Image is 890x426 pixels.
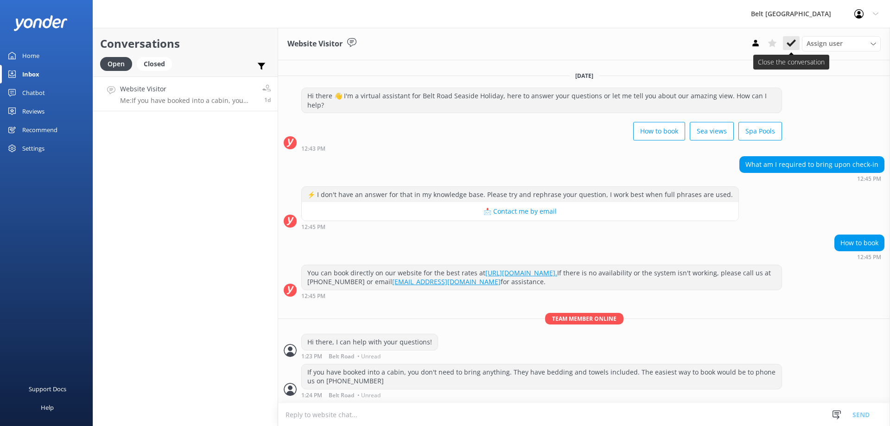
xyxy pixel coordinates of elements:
strong: 1:23 PM [301,354,322,359]
div: Settings [22,139,44,158]
div: 12:45pm 09-Aug-2025 (UTC +12:00) Pacific/Auckland [301,223,739,230]
a: Closed [137,58,177,69]
strong: 12:45 PM [857,254,881,260]
span: Belt Road [329,354,354,359]
span: • Unread [357,393,381,398]
img: yonder-white-logo.png [14,15,67,31]
div: 12:45pm 09-Aug-2025 (UTC +12:00) Pacific/Auckland [834,254,884,260]
div: Closed [137,57,172,71]
div: 12:45pm 09-Aug-2025 (UTC +12:00) Pacific/Auckland [301,292,782,299]
span: [DATE] [570,72,599,80]
div: Assign User [802,36,881,51]
a: [EMAIL_ADDRESS][DOMAIN_NAME] [392,277,501,286]
div: You can book directly on our website for the best rates at If there is no availability or the sys... [302,265,782,290]
div: 12:45pm 09-Aug-2025 (UTC +12:00) Pacific/Auckland [739,175,884,182]
div: Reviews [22,102,44,121]
a: Website VisitorMe:If you have booked into a cabin, you don't need to bring anything. They have be... [93,76,278,111]
span: • Unread [357,354,381,359]
span: Belt Road [329,393,354,398]
div: Hi there, I can help with your questions! [302,334,438,350]
div: What am I required to bring upon check-in [740,157,884,172]
h4: Website Visitor [120,84,255,94]
span: Team member online [545,313,623,324]
button: 📩 Contact me by email [302,202,738,221]
div: How to book [835,235,884,251]
div: Home [22,46,39,65]
span: Assign user [807,38,843,49]
div: 01:24pm 09-Aug-2025 (UTC +12:00) Pacific/Auckland [301,392,782,398]
button: Spa Pools [738,122,782,140]
button: How to book [633,122,685,140]
p: Me: If you have booked into a cabin, you don't need to bring anything. They have bedding and towe... [120,96,255,105]
a: [URL][DOMAIN_NAME]. [485,268,557,277]
button: Sea views [690,122,734,140]
div: Open [100,57,132,71]
div: 12:43pm 09-Aug-2025 (UTC +12:00) Pacific/Auckland [301,145,782,152]
strong: 12:45 PM [301,224,325,230]
strong: 1:24 PM [301,393,322,398]
strong: 12:45 PM [301,293,325,299]
div: ⚡ I don't have an answer for that in my knowledge base. Please try and rephrase your question, I ... [302,187,738,203]
a: Open [100,58,137,69]
div: Hi there 👋 I'm a virtual assistant for Belt Road Seaside Holiday, here to answer your questions o... [302,88,782,113]
div: Recommend [22,121,57,139]
div: If you have booked into a cabin, you don't need to bring anything. They have bedding and towels i... [302,364,782,389]
h3: Website Visitor [287,38,343,50]
div: Help [41,398,54,417]
div: Support Docs [29,380,66,398]
div: Inbox [22,65,39,83]
h2: Conversations [100,35,271,52]
strong: 12:43 PM [301,146,325,152]
div: Chatbot [22,83,45,102]
div: 01:23pm 09-Aug-2025 (UTC +12:00) Pacific/Auckland [301,353,438,359]
strong: 12:45 PM [857,176,881,182]
span: 01:24pm 09-Aug-2025 (UTC +12:00) Pacific/Auckland [264,96,271,104]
